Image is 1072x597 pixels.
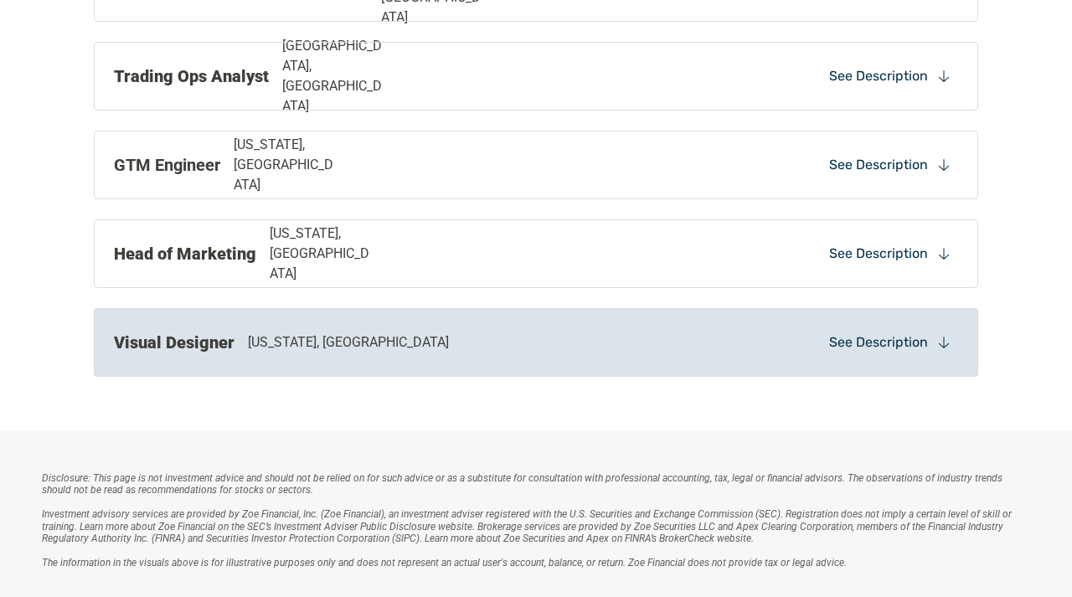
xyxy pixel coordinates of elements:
[114,332,234,353] strong: Visual Designer
[114,152,220,178] p: GTM Engineer
[829,244,928,263] p: See Description
[42,472,1005,496] em: Disclosure: This page is not investment advice and should not be relied on for such advice or as ...
[829,67,928,85] p: See Description
[829,333,928,352] p: See Description
[248,332,449,353] p: [US_STATE], [GEOGRAPHIC_DATA]
[234,135,340,195] p: [US_STATE], [GEOGRAPHIC_DATA]
[114,244,256,264] strong: Head of Marketing
[829,156,928,174] p: See Description
[282,36,389,116] p: [GEOGRAPHIC_DATA], [GEOGRAPHIC_DATA]
[42,557,847,569] em: The information in the visuals above is for illustrative purposes only and does not represent an ...
[114,66,269,86] strong: Trading Ops Analyst
[42,508,1014,544] em: Investment advisory services are provided by Zoe Financial, Inc. (Zoe Financial), an investment a...
[270,224,376,284] p: [US_STATE], [GEOGRAPHIC_DATA]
